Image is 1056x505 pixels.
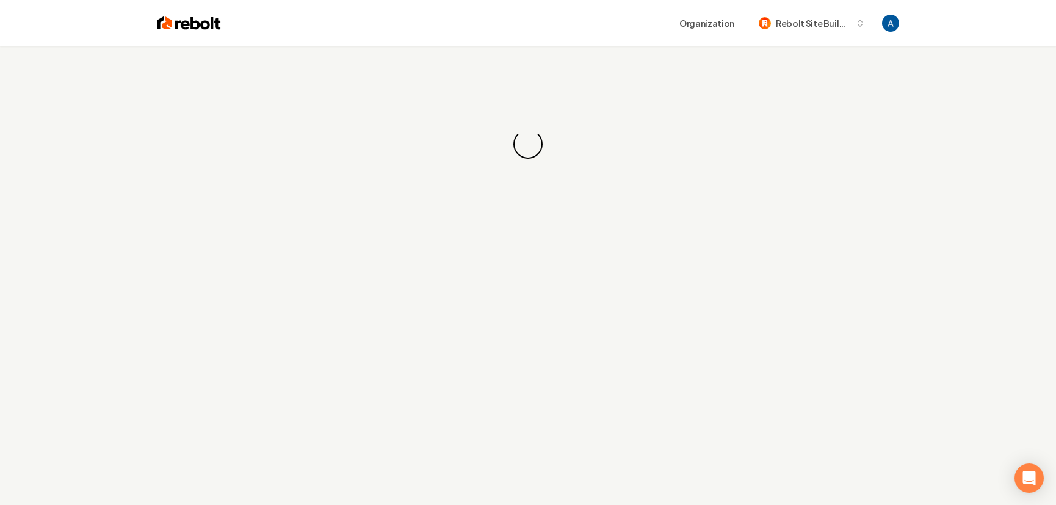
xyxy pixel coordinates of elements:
img: Rebolt Site Builder [759,17,771,29]
div: Open Intercom Messenger [1014,463,1044,493]
button: Open user button [882,15,899,32]
img: Rebolt Logo [157,15,221,32]
button: Organization [672,12,742,34]
span: Rebolt Site Builder [776,17,850,30]
img: Andrew Magana [882,15,899,32]
div: Loading [508,124,548,164]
